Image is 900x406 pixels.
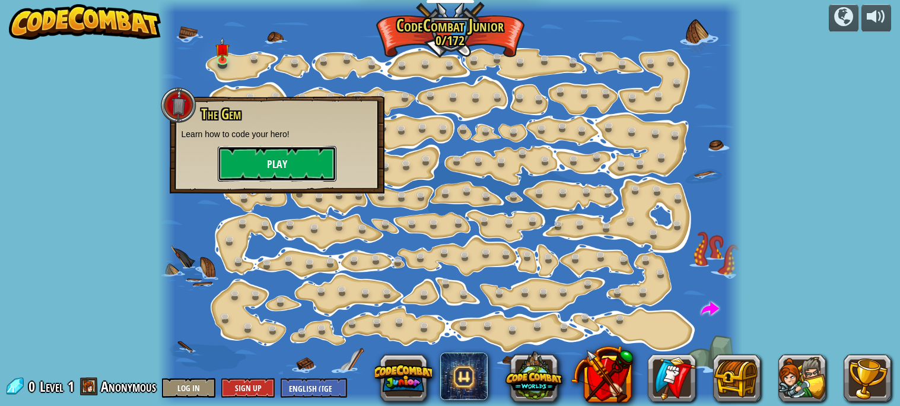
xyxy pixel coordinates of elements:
span: The Gem [201,104,241,124]
span: 1 [68,377,74,396]
button: Play [218,146,336,182]
button: Adjust volume [861,4,891,32]
img: level-banner-unstarted.png [215,37,229,61]
button: Campaigns [829,4,858,32]
span: 0 [28,377,39,396]
p: Learn how to code your hero! [182,128,373,140]
span: Anonymous [101,377,156,396]
button: Sign Up [221,378,275,398]
span: Level [40,377,63,397]
button: Log In [162,378,215,398]
img: CodeCombat - Learn how to code by playing a game [9,4,161,40]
